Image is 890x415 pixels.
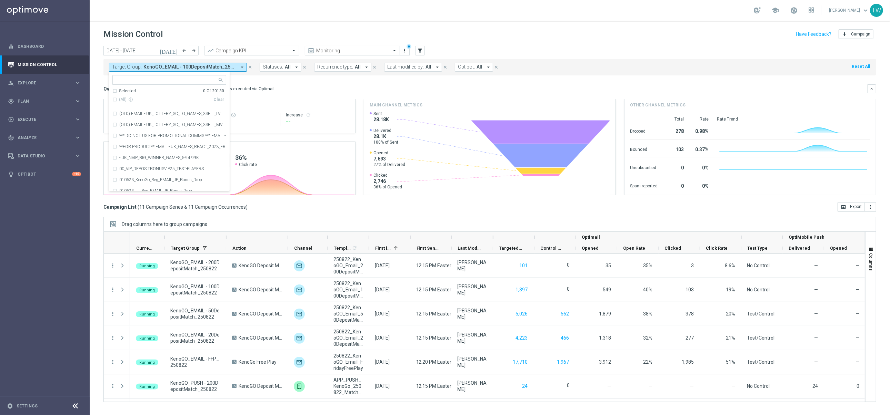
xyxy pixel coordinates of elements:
button: close [493,63,499,71]
button: 1,967 [557,358,570,366]
img: OptiMobile Push [294,381,305,392]
i: Only under 10K items [127,97,133,102]
span: OptiMobile Push [789,235,825,240]
button: Reset All [851,63,871,70]
span: school [771,7,779,14]
span: Open Rate [623,246,646,251]
button: arrow_back [179,46,189,55]
span: Click Rate = Clicked / Opened [726,311,736,317]
span: Running [139,288,155,292]
i: keyboard_arrow_right [74,80,81,86]
span: Target Group: [112,64,142,70]
div: -- [199,118,275,126]
div: Increase [286,112,350,118]
div: Test Response [199,112,275,118]
div: 00_VIP_DEPOSITBONUSVIP25_TEST-PLAYERS [112,163,226,174]
span: keyboard_arrow_down [862,7,869,14]
span: 28.1K [373,133,398,139]
span: Calculate column [351,244,357,252]
button: arrow_forward [189,46,199,55]
label: **FOR PRODUCT** EMAIL - UK_GAMES_REACT_2023_FREE SPINS X30 [119,145,226,149]
span: Clicked [373,173,402,178]
div: No Control [747,287,770,293]
i: gps_fixed [8,98,14,104]
i: more_vert [868,204,873,210]
div: 0 [666,180,684,191]
img: Optimail [294,284,305,295]
div: Spam reported [630,180,658,191]
label: - UK_NVIP_BIG_WINNER_GAMES_5-24.99K [119,156,199,160]
span: Data Studio [18,154,74,158]
div: play_circle_outline Execute keyboard_arrow_right [8,117,81,122]
button: 24 [522,382,529,391]
a: Optibot [18,165,72,183]
div: *** DO NOT US FOR PROMOTIONAL COMMS *** EMAIL - UK_OPT Active_Reactivated_Churned_Dormant | Excl.... [112,130,226,141]
i: keyboard_arrow_right [74,134,81,141]
span: Last modified by: [387,64,424,70]
button: more_vert [110,287,116,293]
div: TW [870,4,883,17]
span: KenoGO Deposit Match [239,287,282,293]
span: Opened [373,150,405,156]
span: 378 [686,311,694,317]
span: Test Type [748,246,768,251]
label: 010623_KenoGo_Reg_EMAIL_JP_Bonus_Drop [119,178,202,182]
span: KenoGO_EMAIL - 50DepositMatch_250822 [170,308,220,320]
a: Settings [17,404,38,408]
div: Press SPACE to select this row. [130,350,866,374]
div: Row Groups [122,221,207,227]
i: person_search [8,80,14,86]
div: Optimail [294,333,305,344]
div: 010623_KenoGo_Reg_EMAIL_JP_Bonus_Drop [112,174,226,185]
i: play_circle_outline [8,116,14,123]
span: Campaign [851,32,870,37]
span: Channel [294,246,312,251]
span: 3 [691,263,694,268]
i: keyboard_arrow_right [74,153,81,159]
button: 17,710 [512,358,529,366]
div: person_search Explore keyboard_arrow_right [8,80,81,86]
span: KenoGO_EMAIL - 200DepositMatch_250822 [170,259,220,272]
div: Mission Control [8,55,81,74]
div: No Control [747,262,770,269]
i: open_in_browser [841,204,846,210]
div: Press SPACE to select this row. [104,278,130,302]
button: 466 [560,334,570,342]
button: equalizer Dashboard [8,44,81,49]
div: Selected [119,88,136,94]
h4: Other channel metrics [630,102,686,108]
span: A [232,360,237,364]
span: Sent [373,111,389,116]
i: lightbulb [8,171,14,177]
span: Statuses: [263,64,283,70]
span: KenoGO Deposit Match [239,335,282,341]
span: First in Range [375,246,391,251]
i: close [494,65,499,70]
span: Delivered [789,246,810,251]
span: All [426,64,431,70]
i: arrow_forward [191,48,196,53]
span: — [856,311,860,317]
span: First Send Time [417,246,440,251]
span: Analyze [18,136,74,140]
span: 36% of Opened [373,184,402,190]
span: Opened [830,246,847,251]
div: 22 Aug 2025, Friday [375,287,390,293]
a: Mission Control [18,55,81,74]
div: Press SPACE to select this row. [104,350,130,374]
span: Click Rate = Clicked / Opened [726,287,736,292]
span: 28.18K [373,116,389,123]
div: Optibot [8,165,81,183]
button: close [371,63,378,71]
colored-tag: Running [136,262,158,269]
div: Explore [8,80,74,86]
div: Press SPACE to select this row. [130,302,866,326]
span: Open Rate = Opened / Delivered [643,263,653,268]
label: *** DO NOT US FOR PROMOTIONAL COMMS *** EMAIL - UK_OPT Active_Reactivated_Churned_Dormant | Excl.... [119,134,226,138]
span: Optibot: [458,64,475,70]
colored-tag: Running [136,335,158,341]
h4: Main channel metrics [370,102,422,108]
div: (OLD) EMAIL - UK_LOTTERY_SC_TO_GAMES_XSELL_LV [112,108,226,119]
span: Columns [868,253,874,271]
span: All [285,64,291,70]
